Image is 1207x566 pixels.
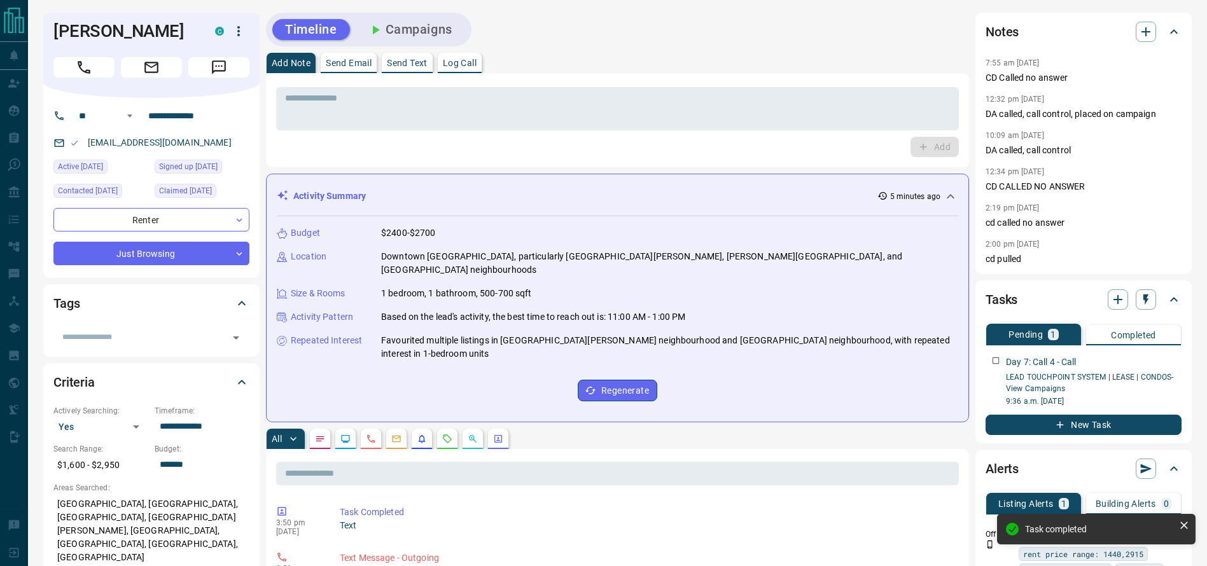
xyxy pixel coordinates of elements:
[1111,331,1156,340] p: Completed
[986,289,1017,310] h2: Tasks
[493,434,503,444] svg: Agent Actions
[986,204,1040,212] p: 2:19 pm [DATE]
[986,453,1182,484] div: Alerts
[986,252,1182,266] p: cd pulled
[986,528,1011,540] p: Off
[272,19,350,40] button: Timeline
[88,137,232,148] a: [EMAIL_ADDRESS][DOMAIN_NAME]
[53,57,115,78] span: Call
[1164,499,1169,508] p: 0
[1025,524,1174,534] div: Task completed
[340,551,954,565] p: Text Message - Outgoing
[326,59,372,67] p: Send Email
[1006,355,1077,369] p: Day 7: Call 4 - Call
[381,334,958,361] p: Favourited multiple listings in [GEOGRAPHIC_DATA][PERSON_NAME] neighbourhood and [GEOGRAPHIC_DATA...
[155,443,249,455] p: Budget:
[417,434,427,444] svg: Listing Alerts
[387,59,428,67] p: Send Text
[986,131,1044,140] p: 10:09 am [DATE]
[1061,499,1066,508] p: 1
[443,59,477,67] p: Log Call
[53,405,148,417] p: Actively Searching:
[381,310,685,324] p: Based on the lead's activity, the best time to reach out is: 11:00 AM - 1:00 PM
[315,434,325,444] svg: Notes
[121,57,182,78] span: Email
[291,250,326,263] p: Location
[578,380,657,401] button: Regenerate
[381,250,958,277] p: Downtown [GEOGRAPHIC_DATA], particularly [GEOGRAPHIC_DATA][PERSON_NAME], [PERSON_NAME][GEOGRAPHIC...
[986,17,1182,47] div: Notes
[986,459,1019,479] h2: Alerts
[188,57,249,78] span: Message
[291,310,353,324] p: Activity Pattern
[1006,373,1174,393] a: LEAD TOUCHPOINT SYSTEM | LEASE | CONDOS- View Campaigns
[122,108,137,123] button: Open
[986,107,1182,121] p: DA called, call control, placed on campaign
[53,482,249,494] p: Areas Searched:
[155,405,249,417] p: Timeframe:
[442,434,452,444] svg: Requests
[227,329,245,347] button: Open
[340,434,351,444] svg: Lead Browsing Activity
[53,288,249,319] div: Tags
[355,19,465,40] button: Campaigns
[986,284,1182,315] div: Tasks
[58,184,118,197] span: Contacted [DATE]
[53,293,80,314] h2: Tags
[1008,330,1043,339] p: Pending
[986,95,1044,104] p: 12:32 pm [DATE]
[155,160,249,177] div: Thu Jul 31 2025
[986,22,1019,42] h2: Notes
[53,208,249,231] div: Renter
[159,160,218,173] span: Signed up [DATE]
[53,443,148,455] p: Search Range:
[276,518,321,527] p: 3:50 pm
[986,180,1182,193] p: CD CALLED NO ANSWER
[366,434,376,444] svg: Calls
[272,434,282,443] p: All
[468,434,478,444] svg: Opportunities
[277,184,958,208] div: Activity Summary5 minutes ago
[293,190,366,203] p: Activity Summary
[340,506,954,519] p: Task Completed
[890,191,940,202] p: 5 minutes ago
[986,144,1182,157] p: DA called, call control
[291,226,320,240] p: Budget
[998,499,1054,508] p: Listing Alerts
[159,184,212,197] span: Claimed [DATE]
[53,455,148,476] p: $1,600 - $2,950
[1050,330,1056,339] p: 1
[986,240,1040,249] p: 2:00 pm [DATE]
[986,59,1040,67] p: 7:55 am [DATE]
[1006,396,1182,407] p: 9:36 a.m. [DATE]
[986,540,994,549] svg: Push Notification Only
[986,71,1182,85] p: CD Called no answer
[291,287,345,300] p: Size & Rooms
[53,417,148,437] div: Yes
[291,334,362,347] p: Repeated Interest
[53,372,95,392] h2: Criteria
[272,59,310,67] p: Add Note
[58,160,103,173] span: Active [DATE]
[155,184,249,202] div: Thu Jul 31 2025
[1096,499,1156,508] p: Building Alerts
[53,21,196,41] h1: [PERSON_NAME]
[70,139,79,148] svg: Email Valid
[53,242,249,265] div: Just Browsing
[391,434,401,444] svg: Emails
[53,160,148,177] div: Fri Oct 10 2025
[53,367,249,397] div: Criteria
[215,27,224,36] div: condos.ca
[381,226,435,240] p: $2400-$2700
[53,184,148,202] div: Thu Oct 09 2025
[986,415,1182,435] button: New Task
[340,519,954,532] p: Text
[276,527,321,536] p: [DATE]
[381,287,532,300] p: 1 bedroom, 1 bathroom, 500-700 sqft
[986,167,1044,176] p: 12:34 pm [DATE]
[986,216,1182,230] p: cd called no answer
